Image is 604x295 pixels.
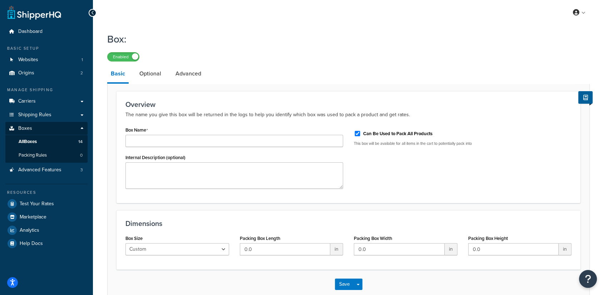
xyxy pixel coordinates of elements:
button: Show Help Docs [578,91,593,104]
span: Shipping Rules [18,112,51,118]
a: Packing Rules0 [5,149,88,162]
span: Advanced Features [18,167,61,173]
span: in [330,243,343,255]
li: Packing Rules [5,149,88,162]
span: Origins [18,70,34,76]
h3: Overview [125,100,571,108]
label: Packing Box Width [354,236,392,241]
a: Boxes [5,122,88,135]
a: Advanced Features3 [5,163,88,177]
button: Open Resource Center [579,270,597,288]
label: Internal Description (optional) [125,155,185,160]
span: Dashboard [18,29,43,35]
p: The name you give this box will be returned in the logs to help you identify which box was used t... [125,110,571,119]
div: Basic Setup [5,45,88,51]
a: Advanced [172,65,205,82]
span: 3 [80,167,83,173]
label: Enabled [108,53,139,61]
a: Websites1 [5,53,88,67]
span: Test Your Rates [20,201,54,207]
a: AllBoxes14 [5,135,88,148]
div: Resources [5,190,88,196]
a: Help Docs [5,237,88,250]
span: in [559,243,571,255]
h1: Box: [107,32,581,46]
span: 1 [81,57,83,63]
a: Marketplace [5,211,88,223]
span: All Boxes [19,139,37,145]
span: in [445,243,457,255]
div: Manage Shipping [5,87,88,93]
a: Shipping Rules [5,108,88,122]
label: Packing Box Height [468,236,508,241]
li: Origins [5,67,88,80]
li: Advanced Features [5,163,88,177]
label: Can Be Used to Pack All Products [363,131,432,137]
a: Origins2 [5,67,88,80]
li: Boxes [5,122,88,163]
a: Analytics [5,224,88,237]
span: Boxes [18,126,32,132]
li: Websites [5,53,88,67]
span: Help Docs [20,241,43,247]
span: Marketplace [20,214,46,220]
span: Analytics [20,227,39,233]
span: Websites [18,57,38,63]
span: 0 [80,152,83,158]
a: Basic [107,65,129,84]
span: 14 [78,139,83,145]
a: Dashboard [5,25,88,38]
label: Box Name [125,127,148,133]
span: 2 [80,70,83,76]
a: Carriers [5,95,88,108]
button: Save [335,279,354,290]
p: This box will be available for all items in the cart to potentially pack into [354,141,571,146]
label: Packing Box Length [240,236,280,241]
span: Packing Rules [19,152,47,158]
span: Carriers [18,98,36,104]
h3: Dimensions [125,220,571,227]
a: Test Your Rates [5,197,88,210]
label: Box Size [125,236,143,241]
a: Optional [136,65,165,82]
